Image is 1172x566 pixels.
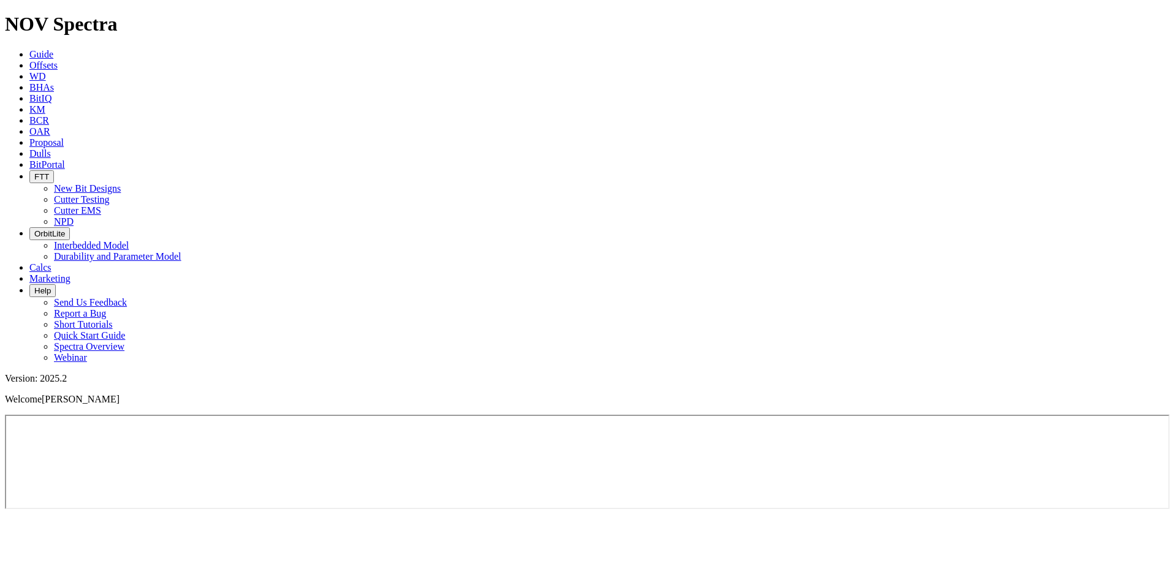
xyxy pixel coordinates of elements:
[29,126,50,137] a: OAR
[34,172,49,181] span: FTT
[34,229,65,238] span: OrbitLite
[54,251,181,262] a: Durability and Parameter Model
[29,273,70,284] a: Marketing
[29,159,65,170] a: BitPortal
[29,137,64,148] a: Proposal
[29,284,56,297] button: Help
[54,319,113,330] a: Short Tutorials
[29,148,51,159] a: Dulls
[54,341,124,352] a: Spectra Overview
[5,394,1167,405] p: Welcome
[29,82,54,92] a: BHAs
[29,60,58,70] a: Offsets
[54,194,110,205] a: Cutter Testing
[54,352,87,363] a: Webinar
[29,71,46,81] a: WD
[29,170,54,183] button: FTT
[54,240,129,251] a: Interbedded Model
[34,286,51,295] span: Help
[54,205,101,216] a: Cutter EMS
[54,183,121,194] a: New Bit Designs
[29,227,70,240] button: OrbitLite
[54,216,74,227] a: NPD
[54,308,106,319] a: Report a Bug
[29,93,51,104] a: BitIQ
[5,13,1167,36] h1: NOV Spectra
[54,297,127,308] a: Send Us Feedback
[29,49,53,59] a: Guide
[42,394,120,404] span: [PERSON_NAME]
[5,373,1167,384] div: Version: 2025.2
[29,104,45,115] a: KM
[29,115,49,126] a: BCR
[54,330,125,341] a: Quick Start Guide
[29,262,51,273] a: Calcs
